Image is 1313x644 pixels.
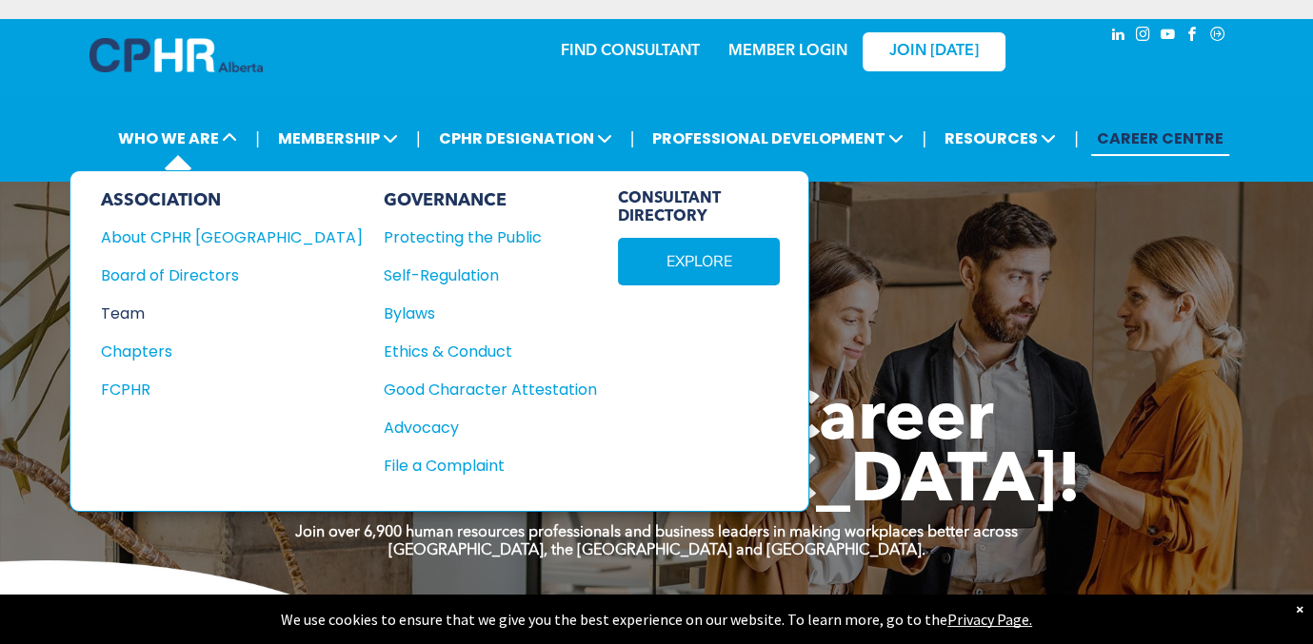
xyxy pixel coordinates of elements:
[101,302,363,325] a: Team
[1158,24,1179,49] a: youtube
[384,302,576,325] div: Bylaws
[630,119,635,158] li: |
[90,38,263,72] img: A blue and white logo for cp alberta
[101,340,363,363] a: Chapters
[101,302,337,325] div: Team
[101,190,363,211] div: ASSOCIATION
[384,416,576,439] div: Advocacy
[101,378,337,401] div: FCPHR
[1091,121,1229,156] a: CAREER CENTRE
[255,119,260,158] li: |
[295,525,1018,540] strong: Join over 6,900 human resources professionals and business leaders in making workplaces better ac...
[922,119,926,158] li: |
[416,119,421,158] li: |
[947,610,1032,629] a: Privacy Page.
[384,263,576,287] div: Self-Regulation
[618,190,780,226] span: CONSULTANT DIRECTORY
[384,454,597,478] a: File a Complaint
[101,378,363,401] a: FCPHR
[384,302,597,325] a: Bylaws
[1074,119,1079,158] li: |
[728,44,847,59] a: MEMBER LOGIN
[384,454,576,478] div: File a Complaint
[384,225,576,249] div: Protecting the Public
[1133,24,1154,49] a: instagram
[384,416,597,439] a: Advocacy
[1296,599,1303,618] div: Dismiss notification
[384,340,576,363] div: Ethics & Conduct
[561,44,700,59] a: FIND CONSULTANT
[112,121,243,156] span: WHO WE ARE
[889,43,979,61] span: JOIN [DATE]
[433,121,618,156] span: CPHR DESIGNATION
[388,543,925,558] strong: [GEOGRAPHIC_DATA], the [GEOGRAPHIC_DATA] and [GEOGRAPHIC_DATA].
[101,340,337,363] div: Chapters
[384,340,597,363] a: Ethics & Conduct
[1108,24,1129,49] a: linkedin
[384,263,597,287] a: Self-Regulation
[101,225,363,249] a: About CPHR [GEOGRAPHIC_DATA]
[101,263,363,287] a: Board of Directors
[384,378,576,401] div: Good Character Attestation
[1183,24,1204,49] a: facebook
[384,190,597,211] div: GOVERNANCE
[618,238,780,285] a: EXPLORE
[384,225,597,249] a: Protecting the Public
[939,121,1062,156] span: RESOURCES
[863,32,1005,71] a: JOIN [DATE]
[101,225,337,249] div: About CPHR [GEOGRAPHIC_DATA]
[647,121,909,156] span: PROFESSIONAL DEVELOPMENT
[384,378,597,401] a: Good Character Attestation
[101,263,337,287] div: Board of Directors
[272,121,404,156] span: MEMBERSHIP
[1207,24,1228,49] a: Social network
